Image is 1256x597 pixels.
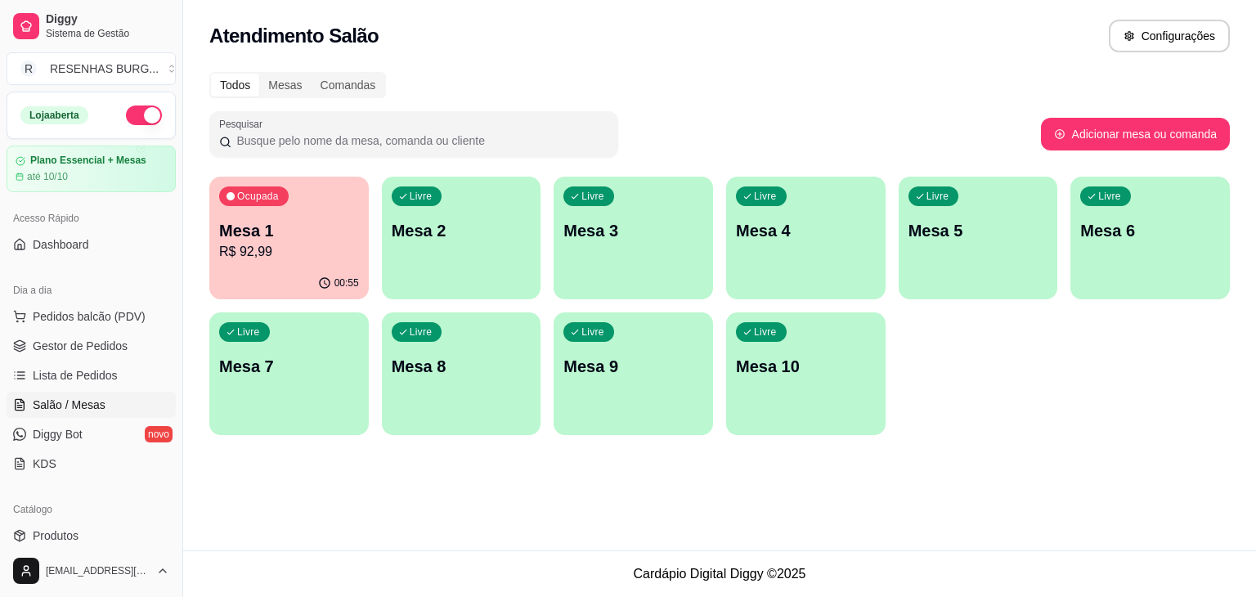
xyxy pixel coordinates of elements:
button: [EMAIL_ADDRESS][DOMAIN_NAME] [7,551,176,590]
p: Livre [237,325,260,339]
p: Livre [581,325,604,339]
span: Lista de Pedidos [33,367,118,384]
a: DiggySistema de Gestão [7,7,176,46]
button: Pedidos balcão (PDV) [7,303,176,330]
span: Salão / Mesas [33,397,105,413]
button: LivreMesa 6 [1070,177,1230,299]
div: Comandas [312,74,385,97]
button: LivreMesa 4 [726,177,886,299]
p: Ocupada [237,190,279,203]
div: Mesas [259,74,311,97]
a: Lista de Pedidos [7,362,176,388]
p: 00:55 [334,276,359,290]
a: Plano Essencial + Mesasaté 10/10 [7,146,176,192]
label: Pesquisar [219,117,268,131]
div: Loja aberta [20,106,88,124]
p: Livre [926,190,949,203]
p: Livre [581,190,604,203]
p: Mesa 8 [392,355,532,378]
span: Dashboard [33,236,89,253]
button: LivreMesa 10 [726,312,886,435]
p: Livre [754,190,777,203]
div: RESENHAS BURG ... [50,61,159,77]
p: Livre [410,325,433,339]
button: LivreMesa 3 [554,177,713,299]
button: OcupadaMesa 1R$ 92,9900:55 [209,177,369,299]
a: Produtos [7,523,176,549]
p: Livre [754,325,777,339]
p: Mesa 1 [219,219,359,242]
p: Livre [1098,190,1121,203]
p: Mesa 5 [908,219,1048,242]
button: Adicionar mesa ou comanda [1041,118,1230,150]
p: Mesa 10 [736,355,876,378]
article: até 10/10 [27,170,68,183]
span: Pedidos balcão (PDV) [33,308,146,325]
button: LivreMesa 8 [382,312,541,435]
a: Gestor de Pedidos [7,333,176,359]
footer: Cardápio Digital Diggy © 2025 [183,550,1256,597]
div: Todos [211,74,259,97]
p: Mesa 4 [736,219,876,242]
p: Livre [410,190,433,203]
p: Mesa 2 [392,219,532,242]
p: Mesa 7 [219,355,359,378]
button: Configurações [1109,20,1230,52]
p: Mesa 3 [563,219,703,242]
span: KDS [33,456,56,472]
button: Select a team [7,52,176,85]
span: Sistema de Gestão [46,27,169,40]
span: Diggy Bot [33,426,83,442]
span: [EMAIL_ADDRESS][DOMAIN_NAME] [46,564,150,577]
button: LivreMesa 9 [554,312,713,435]
button: LivreMesa 7 [209,312,369,435]
button: Alterar Status [126,105,162,125]
span: R [20,61,37,77]
a: Diggy Botnovo [7,421,176,447]
div: Catálogo [7,496,176,523]
article: Plano Essencial + Mesas [30,155,146,167]
span: Produtos [33,527,78,544]
p: R$ 92,99 [219,242,359,262]
p: Mesa 6 [1080,219,1220,242]
a: KDS [7,451,176,477]
a: Salão / Mesas [7,392,176,418]
span: Diggy [46,12,169,27]
span: Gestor de Pedidos [33,338,128,354]
button: LivreMesa 5 [899,177,1058,299]
p: Mesa 9 [563,355,703,378]
a: Dashboard [7,231,176,258]
input: Pesquisar [231,132,608,149]
button: LivreMesa 2 [382,177,541,299]
div: Dia a dia [7,277,176,303]
h2: Atendimento Salão [209,23,379,49]
div: Acesso Rápido [7,205,176,231]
